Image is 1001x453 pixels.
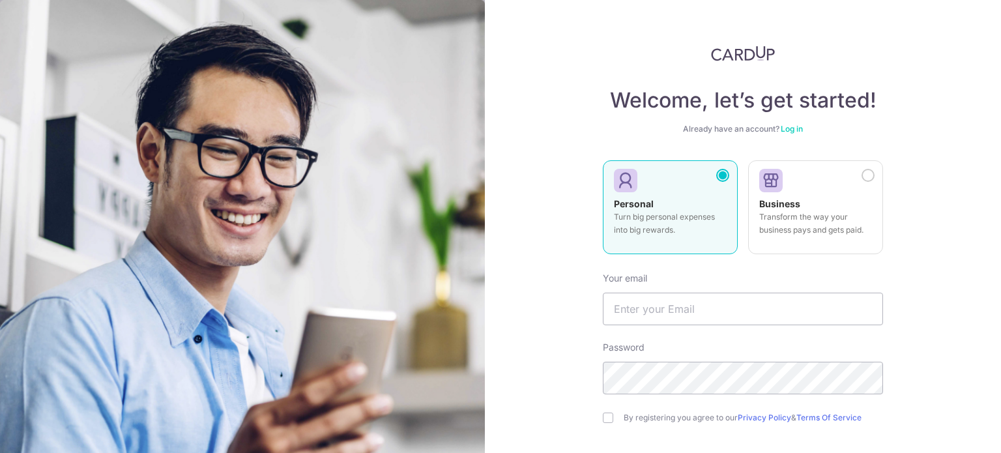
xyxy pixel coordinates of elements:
[738,413,791,422] a: Privacy Policy
[759,211,872,237] p: Transform the way your business pays and gets paid.
[748,160,883,262] a: Business Transform the way your business pays and gets paid.
[796,413,862,422] a: Terms Of Service
[614,211,727,237] p: Turn big personal expenses into big rewards.
[759,198,800,209] strong: Business
[603,160,738,262] a: Personal Turn big personal expenses into big rewards.
[781,124,803,134] a: Log in
[603,341,645,354] label: Password
[603,87,883,113] h4: Welcome, let’s get started!
[711,46,775,61] img: CardUp Logo
[624,413,883,423] label: By registering you agree to our &
[603,272,647,285] label: Your email
[603,293,883,325] input: Enter your Email
[614,198,654,209] strong: Personal
[603,124,883,134] div: Already have an account?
